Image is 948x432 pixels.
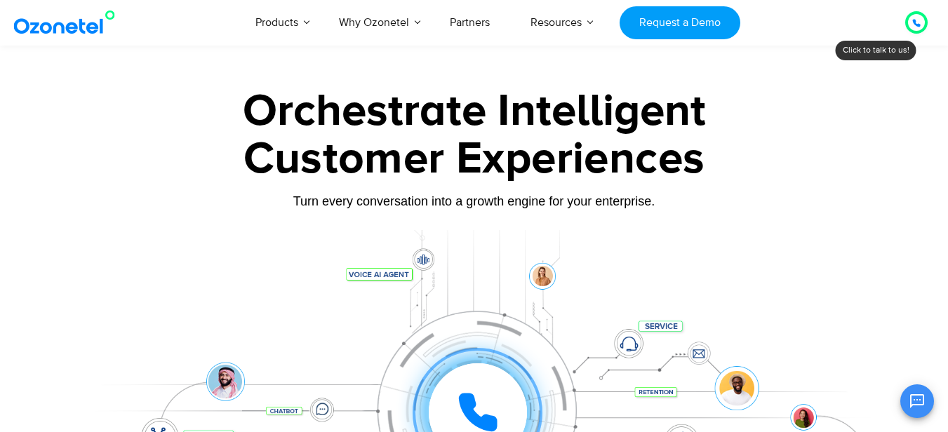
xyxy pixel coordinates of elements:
div: Turn every conversation into a growth engine for your enterprise. [36,194,913,209]
div: Orchestrate Intelligent [36,89,913,134]
div: Customer Experiences [36,126,913,193]
button: Open chat [900,384,934,418]
a: Request a Demo [620,6,740,39]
